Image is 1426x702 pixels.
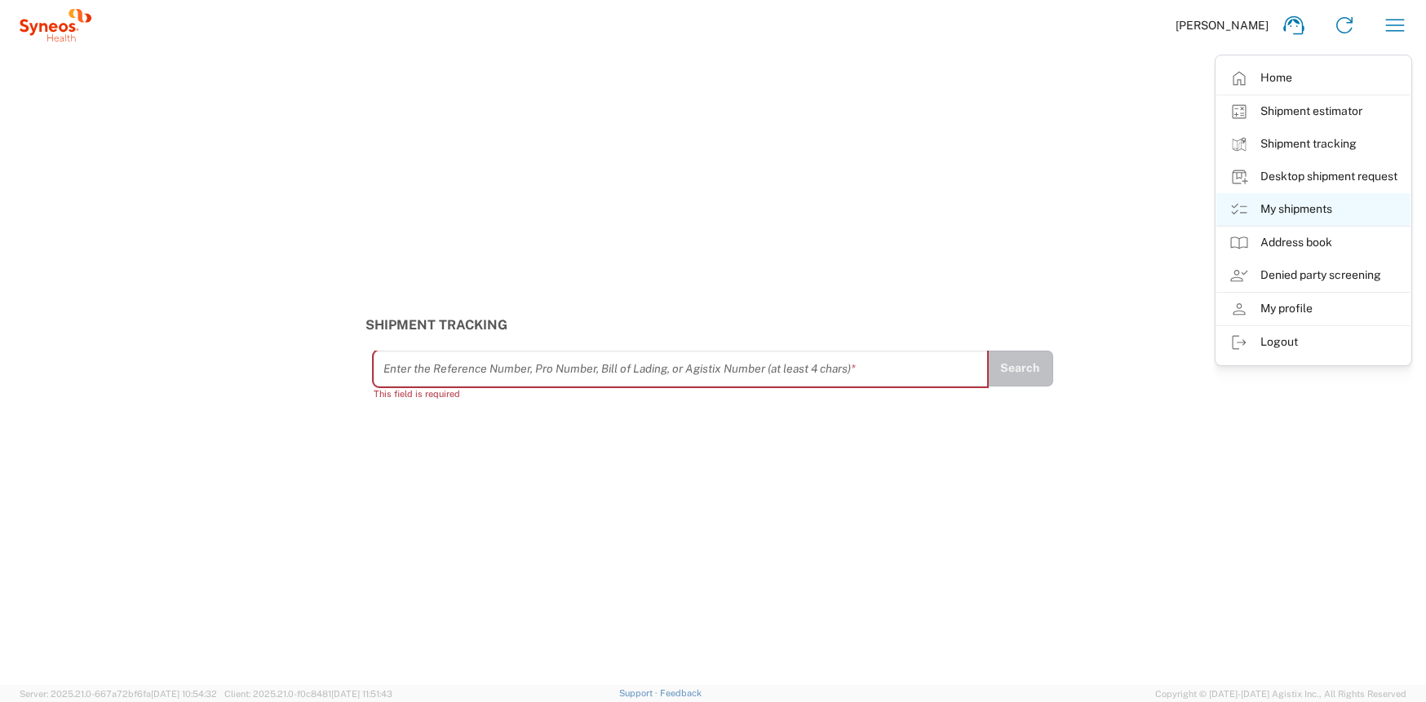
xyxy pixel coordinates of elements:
[1216,259,1410,292] a: Denied party screening
[1216,326,1410,359] a: Logout
[1216,161,1410,193] a: Desktop shipment request
[619,688,660,698] a: Support
[365,317,1061,333] h3: Shipment Tracking
[1216,128,1410,161] a: Shipment tracking
[331,689,392,699] span: [DATE] 11:51:43
[374,386,987,401] div: This field is required
[224,689,392,699] span: Client: 2025.21.0-f0c8481
[1176,18,1269,33] span: [PERSON_NAME]
[20,689,217,699] span: Server: 2025.21.0-667a72bf6fa
[1216,62,1410,95] a: Home
[1216,95,1410,128] a: Shipment estimator
[1155,687,1406,701] span: Copyright © [DATE]-[DATE] Agistix Inc., All Rights Reserved
[1216,193,1410,226] a: My shipments
[1216,227,1410,259] a: Address book
[151,689,217,699] span: [DATE] 10:54:32
[660,688,702,698] a: Feedback
[1216,293,1410,325] a: My profile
